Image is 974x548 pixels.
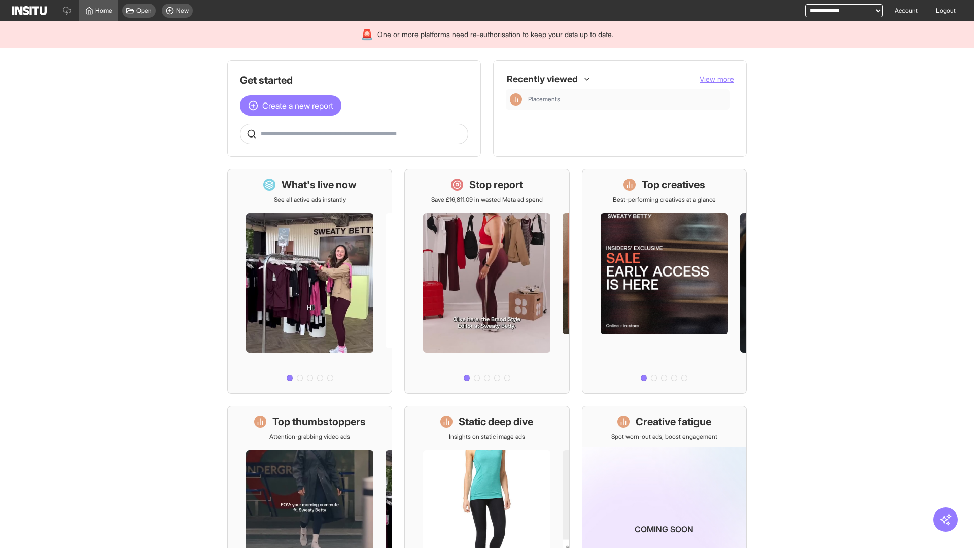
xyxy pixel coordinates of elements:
[700,74,734,84] button: View more
[227,169,392,394] a: What's live nowSee all active ads instantly
[582,169,747,394] a: Top creativesBest-performing creatives at a glance
[642,178,705,192] h1: Top creatives
[404,169,569,394] a: Stop reportSave £16,811.09 in wasted Meta ad spend
[528,95,560,104] span: Placements
[361,27,373,42] div: 🚨
[449,433,525,441] p: Insights on static image ads
[12,6,47,15] img: Logo
[95,7,112,15] span: Home
[469,178,523,192] h1: Stop report
[528,95,726,104] span: Placements
[272,415,366,429] h1: Top thumbstoppers
[431,196,543,204] p: Save £16,811.09 in wasted Meta ad spend
[269,433,350,441] p: Attention-grabbing video ads
[510,93,522,106] div: Insights
[176,7,189,15] span: New
[274,196,346,204] p: See all active ads instantly
[282,178,357,192] h1: What's live now
[240,95,341,116] button: Create a new report
[240,73,468,87] h1: Get started
[262,99,333,112] span: Create a new report
[377,29,613,40] span: One or more platforms need re-authorisation to keep your data up to date.
[136,7,152,15] span: Open
[459,415,533,429] h1: Static deep dive
[613,196,716,204] p: Best-performing creatives at a glance
[700,75,734,83] span: View more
